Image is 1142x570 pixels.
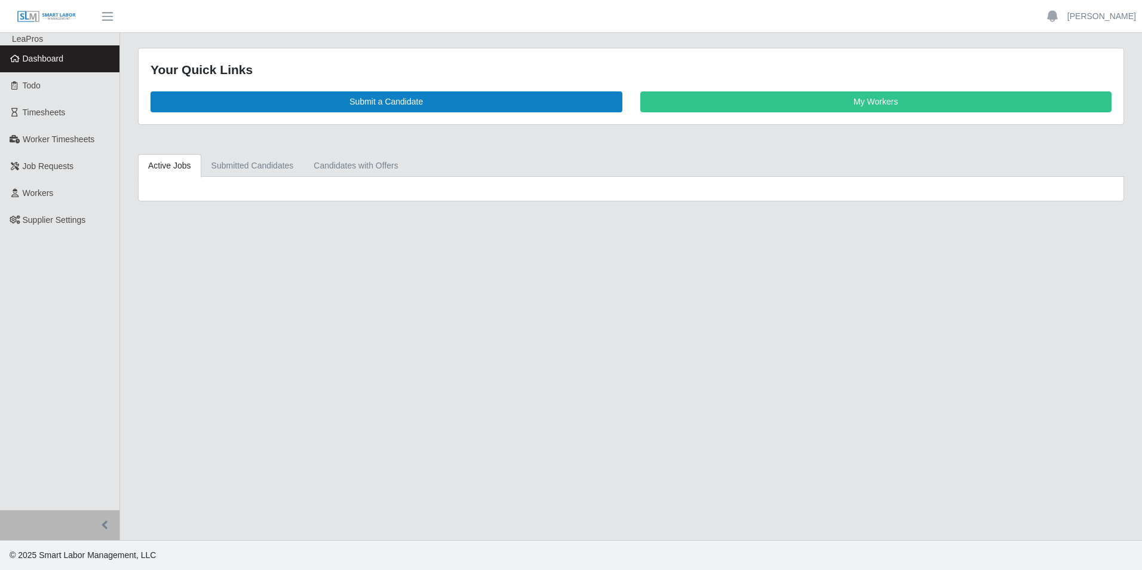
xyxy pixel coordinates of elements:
span: Workers [23,188,54,198]
a: Submitted Candidates [201,154,304,177]
a: Active Jobs [138,154,201,177]
span: Todo [23,81,41,90]
span: Timesheets [23,108,66,117]
span: Dashboard [23,54,64,63]
div: Your Quick Links [151,60,1112,79]
a: My Workers [640,91,1112,112]
span: LeaPros [12,34,43,44]
span: Job Requests [23,161,74,171]
span: Supplier Settings [23,215,86,225]
a: Candidates with Offers [303,154,408,177]
span: © 2025 Smart Labor Management, LLC [10,550,156,560]
span: Worker Timesheets [23,134,94,144]
img: SLM Logo [17,10,76,23]
a: Submit a Candidate [151,91,622,112]
a: [PERSON_NAME] [1067,10,1136,23]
